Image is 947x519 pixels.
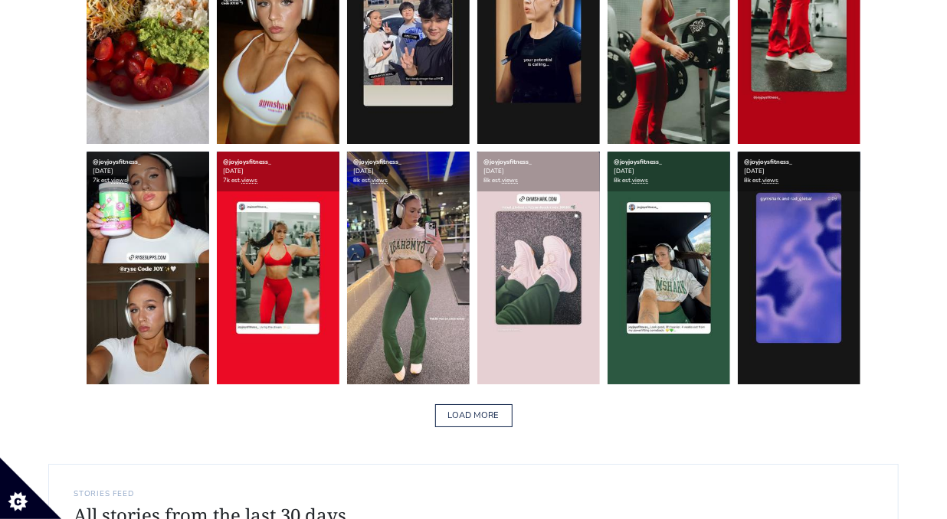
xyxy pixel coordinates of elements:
[435,404,513,428] button: LOAD MORE
[608,152,730,191] div: [DATE] 8k est.
[217,152,339,191] div: [DATE] 7k est.
[614,158,662,166] a: @joyjoysfitness_
[632,176,648,184] a: views
[241,176,257,184] a: views
[223,158,271,166] a: @joyjoysfitness_
[347,152,470,191] div: [DATE] 8k est.
[372,176,388,184] a: views
[477,152,600,191] div: [DATE] 8k est.
[111,176,127,184] a: views
[74,489,873,498] h6: STORIES FEED
[483,158,532,166] a: @joyjoysfitness_
[502,176,518,184] a: views
[738,152,860,191] div: [DATE] 8k est.
[762,176,778,184] a: views
[353,158,401,166] a: @joyjoysfitness_
[93,158,141,166] a: @joyjoysfitness_
[87,152,209,191] div: [DATE] 7k est.
[744,158,792,166] a: @joyjoysfitness_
